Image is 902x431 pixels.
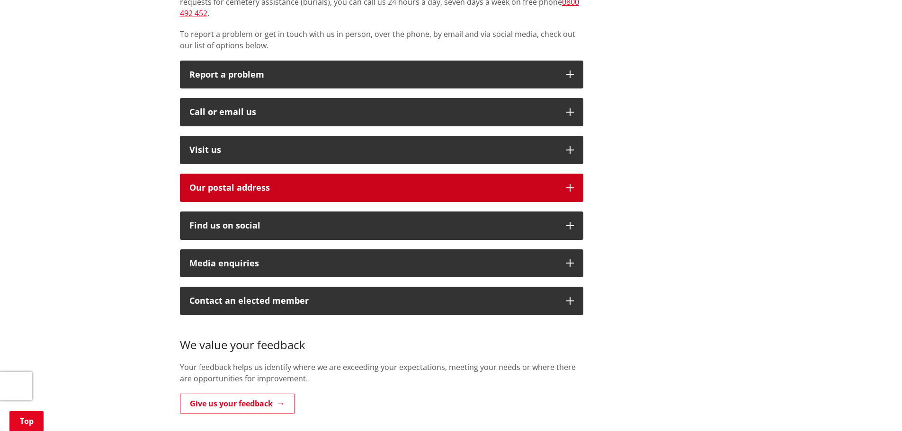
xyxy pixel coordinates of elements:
p: Your feedback helps us identify where we are exceeding your expectations, meeting your needs or w... [180,361,583,384]
p: Visit us [189,145,557,155]
button: Call or email us [180,98,583,126]
h3: We value your feedback [180,325,583,352]
a: Give us your feedback [180,394,295,413]
p: To report a problem or get in touch with us in person, over the phone, by email and via social me... [180,28,583,51]
button: Contact an elected member [180,287,583,315]
button: Media enquiries [180,249,583,278]
button: Our postal address [180,174,583,202]
a: Top [9,411,44,431]
div: Find us on social [189,221,557,230]
p: Contact an elected member [189,296,557,306]
div: Call or email us [189,107,557,117]
button: Visit us [180,136,583,164]
div: Media enquiries [189,259,557,268]
p: Report a problem [189,70,557,79]
h2: Our postal address [189,183,557,193]
iframe: Messenger Launcher [858,391,893,425]
button: Report a problem [180,61,583,89]
button: Find us on social [180,211,583,240]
